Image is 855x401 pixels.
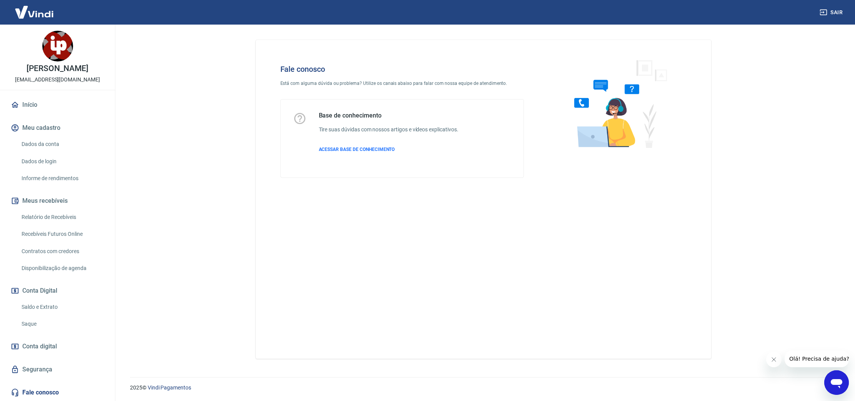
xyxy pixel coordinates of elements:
[15,76,100,84] p: [EMAIL_ADDRESS][DOMAIN_NAME]
[824,370,849,395] iframe: Botão para abrir a janela de mensagens
[148,384,191,391] a: Vindi Pagamentos
[9,0,59,24] img: Vindi
[766,352,782,367] iframe: Fechar mensagem
[9,192,106,209] button: Meus recebíveis
[319,126,458,134] h6: Tire suas dúvidas com nossos artigos e vídeos explicativos.
[319,112,458,119] h5: Base de conhecimento
[559,52,676,155] img: Fale conosco
[18,136,106,152] a: Dados da conta
[42,31,73,61] img: 41b24e02-a7ff-435e-9d03-efee608d1931.jpeg
[785,350,849,367] iframe: Mensagem da empresa
[9,119,106,136] button: Meu cadastro
[18,171,106,186] a: Informe de rendimentos
[27,65,88,73] p: [PERSON_NAME]
[9,361,106,378] a: Segurança
[18,209,106,225] a: Relatório de Recebíveis
[9,282,106,299] button: Conta Digital
[18,154,106,169] a: Dados de login
[9,338,106,355] a: Conta digital
[280,65,524,74] h4: Fale conosco
[9,384,106,401] a: Fale conosco
[5,5,65,12] span: Olá! Precisa de ajuda?
[18,244,106,259] a: Contratos com credores
[280,80,524,87] p: Está com alguma dúvida ou problema? Utilize os canais abaixo para falar com nossa equipe de atend...
[818,5,846,20] button: Sair
[18,260,106,276] a: Disponibilização de agenda
[319,146,458,153] a: ACESSAR BASE DE CONHECIMENTO
[18,316,106,332] a: Saque
[319,147,395,152] span: ACESSAR BASE DE CONHECIMENTO
[22,341,57,352] span: Conta digital
[130,384,837,392] p: 2025 ©
[18,226,106,242] a: Recebíveis Futuros Online
[9,96,106,113] a: Início
[18,299,106,315] a: Saldo e Extrato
